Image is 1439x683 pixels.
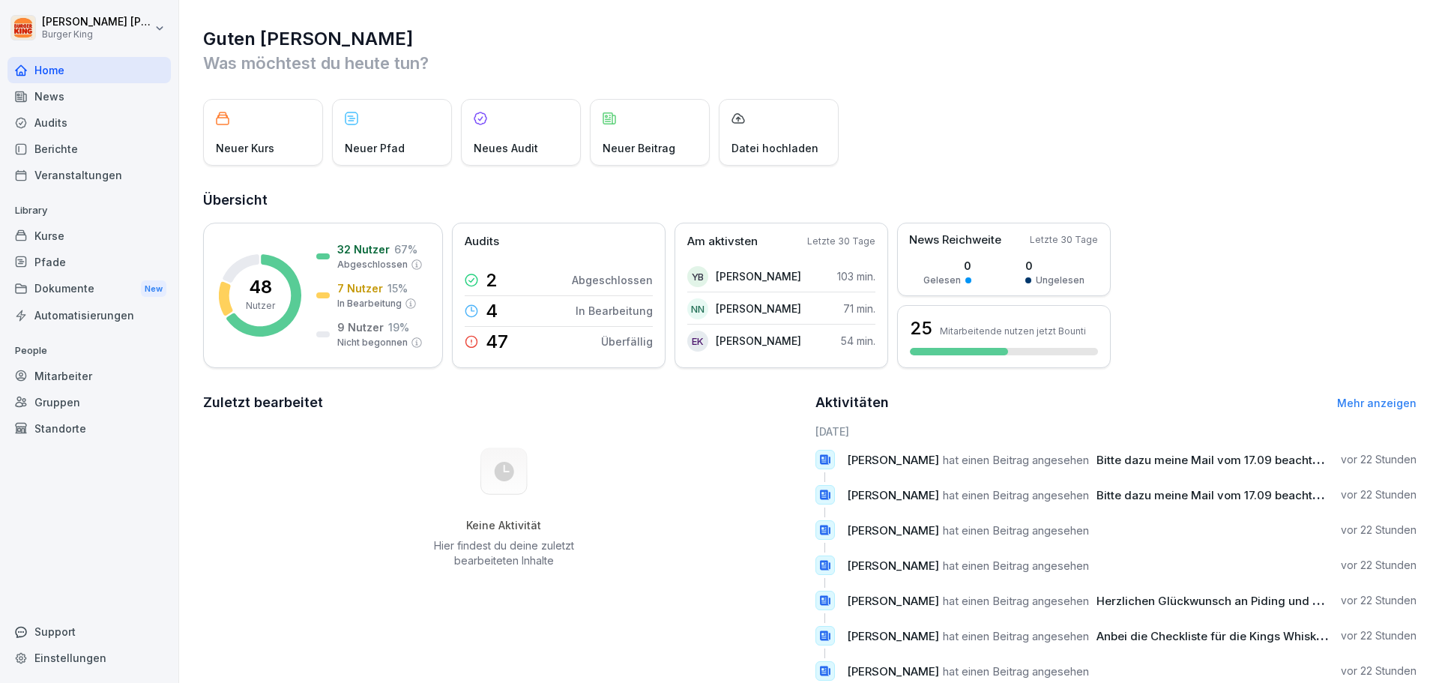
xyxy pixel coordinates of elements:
[731,140,818,156] p: Datei hochladen
[687,331,708,352] div: EK
[7,619,171,645] div: Support
[246,299,275,313] p: Nutzer
[1341,664,1417,679] p: vor 22 Stunden
[943,488,1089,502] span: hat einen Beitrag angesehen
[687,266,708,287] div: YB
[42,16,151,28] p: [PERSON_NAME] [PERSON_NAME]
[841,333,875,349] p: 54 min.
[847,594,939,608] span: [PERSON_NAME]
[716,268,801,284] p: [PERSON_NAME]
[603,140,675,156] p: Neuer Beitrag
[203,392,805,413] h2: Zuletzt bearbeitet
[337,280,383,296] p: 7 Nutzer
[7,199,171,223] p: Library
[923,258,971,274] p: 0
[1096,488,1329,502] span: Bitte dazu meine Mail vom 17.09 beachten!
[687,298,708,319] div: NN
[7,302,171,328] a: Automatisierungen
[337,297,402,310] p: In Bearbeitung
[572,272,653,288] p: Abgeschlossen
[203,27,1417,51] h1: Guten [PERSON_NAME]
[7,645,171,671] a: Einstellungen
[337,258,408,271] p: Abgeschlossen
[847,488,939,502] span: [PERSON_NAME]
[1341,558,1417,573] p: vor 22 Stunden
[1036,274,1084,287] p: Ungelesen
[1096,594,1404,608] span: Herzlichen Glückwunsch an Piding und Gremsdorf 🥳🥳
[7,136,171,162] a: Berichte
[7,363,171,389] a: Mitarbeiter
[7,389,171,415] a: Gruppen
[940,325,1086,337] p: Mitarbeitende nutzen jetzt Bounti
[601,334,653,349] p: Überfällig
[203,190,1417,211] h2: Übersicht
[923,274,961,287] p: Gelesen
[42,29,151,40] p: Burger King
[847,629,939,643] span: [PERSON_NAME]
[815,424,1417,439] h6: [DATE]
[943,594,1089,608] span: hat einen Beitrag angesehen
[486,302,498,320] p: 4
[943,523,1089,538] span: hat einen Beitrag angesehen
[909,232,1001,249] p: News Reichweite
[474,140,538,156] p: Neues Audit
[7,249,171,275] a: Pfade
[1341,523,1417,538] p: vor 22 Stunden
[387,280,408,296] p: 15 %
[486,271,498,289] p: 2
[910,316,932,341] h3: 25
[7,339,171,363] p: People
[7,109,171,136] a: Audits
[7,223,171,249] a: Kurse
[807,235,875,248] p: Letzte 30 Tage
[576,303,653,319] p: In Bearbeitung
[687,233,758,250] p: Am aktivsten
[1025,258,1084,274] p: 0
[943,559,1089,573] span: hat einen Beitrag angesehen
[1341,593,1417,608] p: vor 22 Stunden
[337,336,408,349] p: Nicht begonnen
[847,523,939,538] span: [PERSON_NAME]
[1341,487,1417,502] p: vor 22 Stunden
[345,140,405,156] p: Neuer Pfad
[847,559,939,573] span: [PERSON_NAME]
[847,453,939,467] span: [PERSON_NAME]
[428,519,579,532] h5: Keine Aktivität
[843,301,875,316] p: 71 min.
[7,415,171,442] a: Standorte
[1096,453,1329,467] span: Bitte dazu meine Mail vom 17.09 beachten!
[7,162,171,188] a: Veranstaltungen
[943,629,1089,643] span: hat einen Beitrag angesehen
[216,140,274,156] p: Neuer Kurs
[388,319,409,335] p: 19 %
[7,57,171,83] a: Home
[141,280,166,298] div: New
[337,319,384,335] p: 9 Nutzer
[486,333,508,351] p: 47
[1030,233,1098,247] p: Letzte 30 Tage
[7,83,171,109] a: News
[837,268,875,284] p: 103 min.
[428,538,579,568] p: Hier findest du deine zuletzt bearbeiteten Inhalte
[203,51,1417,75] p: Was möchtest du heute tun?
[465,233,499,250] p: Audits
[1341,628,1417,643] p: vor 22 Stunden
[847,664,939,679] span: [PERSON_NAME]
[7,275,171,303] a: DokumenteNew
[943,453,1089,467] span: hat einen Beitrag angesehen
[337,241,390,257] p: 32 Nutzer
[394,241,417,257] p: 67 %
[716,333,801,349] p: [PERSON_NAME]
[1337,397,1417,409] a: Mehr anzeigen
